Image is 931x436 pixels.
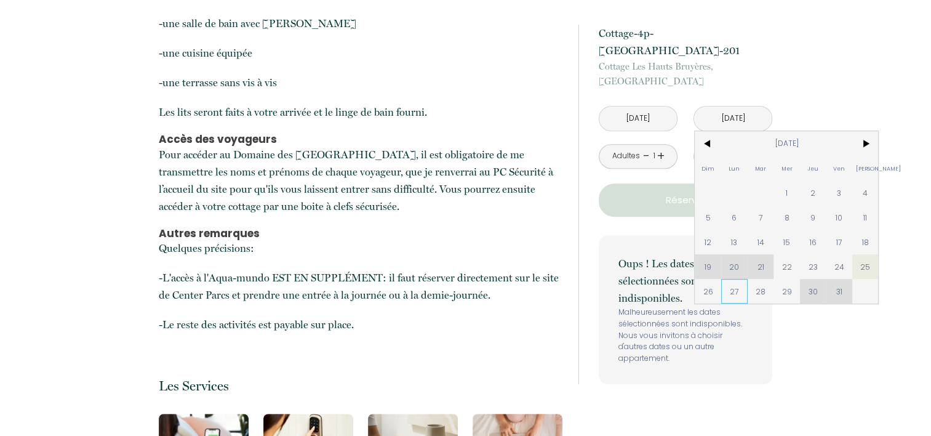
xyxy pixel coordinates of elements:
[159,44,562,62] p: -une cuisine équipée
[599,59,772,89] p: [GEOGRAPHIC_DATA]
[800,254,826,279] span: 23
[826,254,852,279] span: 24
[603,193,768,208] p: Réserver
[852,254,879,279] span: 25
[800,180,826,205] span: 2
[159,269,562,304] p: -L'accès à l'Aqua-mundo EST EN SUPPLÉMENT: il faut réserver directement sur le site de Center Par...
[159,15,562,32] p: -une salle de bain avec [PERSON_NAME]
[748,230,774,254] span: 14
[599,107,677,131] input: Arrivée
[643,147,650,166] a: -
[773,180,800,205] span: 1
[695,156,721,180] span: Dim
[852,156,879,180] span: [PERSON_NAME]
[159,103,562,121] p: Les lits seront faits à votre arrivée et le linge de bain fourni.
[695,230,721,254] span: 12
[800,205,826,230] span: 9
[773,254,800,279] span: 22
[599,59,772,74] span: Cottage Les Hauts Bruyères,
[800,156,826,180] span: Jeu
[618,307,753,365] p: Malheureusement les dates sélectionnées sont indisponibles. Nous vous invitons à choisir d'autres...
[599,184,772,217] button: Réserver
[721,279,748,304] span: 27
[826,205,852,230] span: 10
[618,255,753,307] p: Oups ! Les dates sélectionnées sont indisponibles.
[773,205,800,230] span: 8
[159,146,562,215] p: Pour accéder au Domaine des [GEOGRAPHIC_DATA], il est obligatoire de me transmettre les noms et p...
[159,316,562,333] p: -Le reste des activités est payable sur place.​
[721,156,748,180] span: Lun
[695,279,721,304] span: 26
[159,240,562,257] p: Quelques précisions:
[748,156,774,180] span: Mar
[695,205,721,230] span: 5
[599,25,772,59] p: Cottage-4p- [GEOGRAPHIC_DATA]-201
[721,131,852,156] span: [DATE]
[159,226,260,241] b: Autres remarques
[852,131,879,156] span: >
[694,107,772,131] input: Départ
[826,230,852,254] span: 17
[748,279,774,304] span: 28
[612,150,639,162] div: Adultes
[657,147,665,166] a: +
[773,230,800,254] span: 15
[721,230,748,254] span: 13
[852,230,879,254] span: 18
[159,74,562,91] p: -une terrasse sans vis à vis
[159,132,277,147] b: Accès des voyageurs
[748,205,774,230] span: 7
[159,377,562,394] p: Les Services
[852,180,879,205] span: 4
[773,279,800,304] span: 29
[773,156,800,180] span: Mer
[695,131,721,156] span: <
[721,205,748,230] span: 6
[800,230,826,254] span: 16
[852,205,879,230] span: 11
[651,150,657,162] div: 1
[826,156,852,180] span: Ven
[826,180,852,205] span: 3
